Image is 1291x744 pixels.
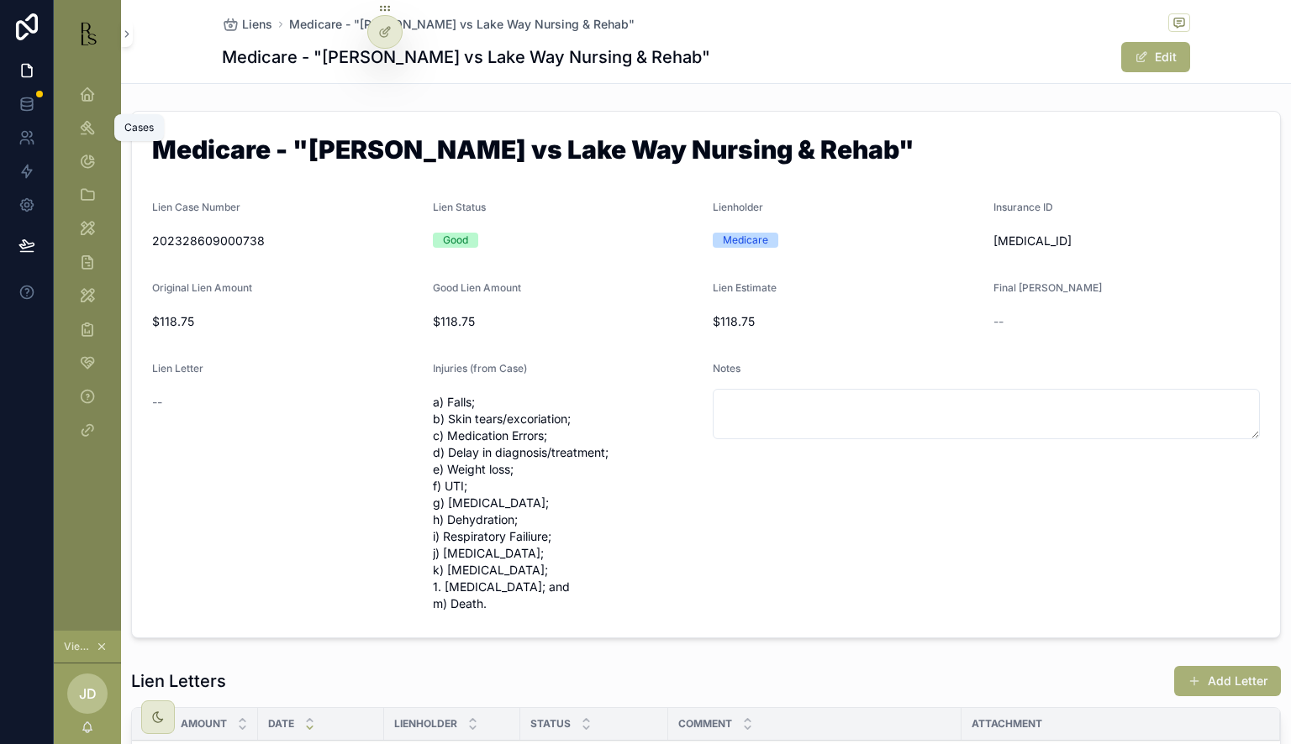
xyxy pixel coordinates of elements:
[713,362,740,375] span: Notes
[993,201,1053,213] span: Insurance ID
[152,313,419,330] span: $118.75
[433,281,521,294] span: Good Lien Amount
[972,717,1042,731] span: Attachment
[152,362,203,375] span: Lien Letter
[713,281,777,294] span: Lien Estimate
[152,233,419,249] span: 202328609000738
[181,717,227,731] span: Amount
[152,394,162,411] span: --
[222,45,710,69] h1: Medicare - "[PERSON_NAME] vs Lake Way Nursing & Rehab"
[131,669,226,693] h1: Lien Letters
[993,281,1102,294] span: Final [PERSON_NAME]
[54,67,121,467] div: scrollable content
[74,20,101,47] img: App logo
[530,717,571,731] span: Status
[152,137,1260,169] h1: Medicare - "[PERSON_NAME] vs Lake Way Nursing & Rehab"
[394,717,457,731] span: Lienholder
[433,394,700,612] span: a) Falls; b) Skin tears/excoriation; c) Medication Errors; d) Delay in diagnosis/treatment; e) We...
[993,233,1261,249] span: [MEDICAL_ID]
[79,684,97,704] span: JD
[1121,42,1190,72] button: Edit
[152,201,240,213] span: Lien Case Number
[433,201,486,213] span: Lien Status
[443,233,468,248] div: Good
[152,281,252,294] span: Original Lien Amount
[678,717,732,731] span: Comment
[723,233,768,248] div: Medicare
[433,313,700,330] span: $118.75
[268,717,294,731] span: Date
[713,313,980,330] span: $118.75
[433,362,527,375] span: Injuries (from Case)
[64,640,92,653] span: Viewing as [PERSON_NAME]
[124,121,154,134] div: Cases
[1174,666,1281,696] button: Add Letter
[242,16,272,33] span: Liens
[713,201,763,213] span: Lienholder
[222,16,272,33] a: Liens
[289,16,635,33] a: Medicare - "[PERSON_NAME] vs Lake Way Nursing & Rehab"
[993,313,1004,330] span: --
